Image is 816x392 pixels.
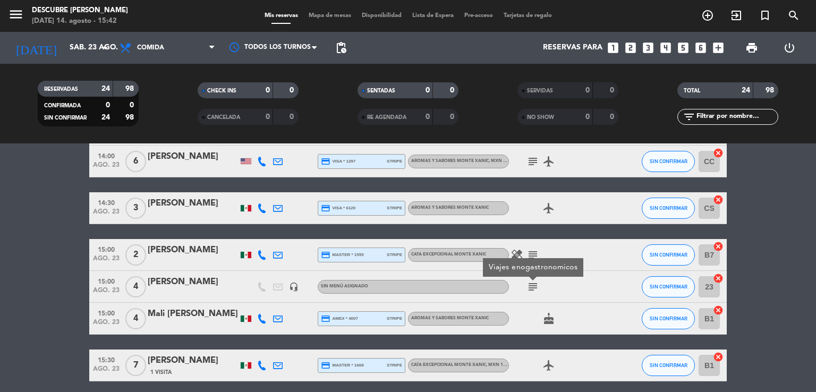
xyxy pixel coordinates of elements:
[148,243,238,257] div: [PERSON_NAME]
[266,87,270,94] strong: 0
[93,353,120,365] span: 15:30
[93,306,120,319] span: 15:00
[642,308,695,329] button: SIN CONFIRMAR
[93,243,120,255] span: 15:00
[766,87,776,94] strong: 98
[459,13,498,19] span: Pre-acceso
[542,155,555,168] i: airplanemode_active
[610,87,616,94] strong: 0
[713,241,724,252] i: cancel
[526,155,539,168] i: subject
[642,151,695,172] button: SIN CONFIRMAR
[148,354,238,368] div: [PERSON_NAME]
[93,149,120,161] span: 14:00
[148,150,238,164] div: [PERSON_NAME]
[93,208,120,220] span: ago. 23
[93,255,120,267] span: ago. 23
[207,88,236,93] span: CHECK INS
[93,275,120,287] span: 15:00
[387,251,402,258] span: stripe
[207,115,240,120] span: CANCELADA
[356,13,407,19] span: Disponibilidad
[93,196,120,208] span: 14:30
[426,87,430,94] strong: 0
[387,204,402,211] span: stripe
[411,252,486,257] span: Cata Excepcional Monte Xanic
[650,362,687,368] span: SIN CONFIRMAR
[745,41,758,54] span: print
[642,355,695,376] button: SIN CONFIRMAR
[125,151,146,172] span: 6
[321,314,330,323] i: credit_card
[527,88,553,93] span: SERVIDAS
[642,198,695,219] button: SIN CONFIRMAR
[713,194,724,205] i: cancel
[387,158,402,165] span: stripe
[44,87,78,92] span: RESERVADAS
[450,113,456,121] strong: 0
[290,87,296,94] strong: 0
[543,44,602,52] span: Reservas para
[642,244,695,266] button: SIN CONFIRMAR
[650,316,687,321] span: SIN CONFIRMAR
[713,305,724,316] i: cancel
[321,157,355,166] span: visa * 1297
[93,319,120,331] span: ago. 23
[701,9,714,22] i: add_circle_outline
[125,276,146,297] span: 4
[650,284,687,289] span: SIN CONFIRMAR
[93,287,120,299] span: ago. 23
[711,41,725,55] i: add_box
[411,206,489,210] span: Aromas y Sabores Monte Xanic
[526,249,539,261] i: subject
[387,362,402,369] span: stripe
[489,262,578,273] div: Viajes enogastronomicos
[106,101,110,109] strong: 0
[289,282,299,292] i: headset_mic
[44,103,81,108] span: CONFIRMADA
[125,308,146,329] span: 4
[650,158,687,164] span: SIN CONFIRMAR
[101,114,110,121] strong: 24
[486,363,511,367] span: , MXN 1050
[321,284,368,288] span: Sin menú asignado
[642,276,695,297] button: SIN CONFIRMAR
[542,359,555,372] i: airplanemode_active
[303,13,356,19] span: Mapa de mesas
[713,148,724,158] i: cancel
[321,361,364,370] span: master * 1668
[683,110,695,123] i: filter_list
[450,87,456,94] strong: 0
[489,159,514,163] span: , MXN 1050
[93,161,120,174] span: ago. 23
[266,113,270,121] strong: 0
[148,275,238,289] div: [PERSON_NAME]
[511,249,523,261] i: healing
[367,115,406,120] span: RE AGENDADA
[585,113,590,121] strong: 0
[125,114,136,121] strong: 98
[8,36,64,59] i: [DATE]
[411,159,514,163] span: Aromas y Sabores Monte Xanic
[367,88,395,93] span: SENTADAS
[411,363,511,367] span: Cata Excepcional Monte Xanic
[125,244,146,266] span: 2
[713,273,724,284] i: cancel
[321,361,330,370] i: credit_card
[610,113,616,121] strong: 0
[411,316,489,320] span: Aromas y Sabores Monte Xanic
[659,41,673,55] i: looks_4
[259,13,303,19] span: Mis reservas
[321,250,364,260] span: master * 1555
[335,41,347,54] span: pending_actions
[542,312,555,325] i: cake
[624,41,637,55] i: looks_two
[542,202,555,215] i: airplanemode_active
[387,315,402,322] span: stripe
[150,368,172,377] span: 1 Visita
[527,115,554,120] span: NO SHOW
[93,365,120,378] span: ago. 23
[426,113,430,121] strong: 0
[321,314,358,323] span: amex * 4007
[32,5,128,16] div: Descubre [PERSON_NAME]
